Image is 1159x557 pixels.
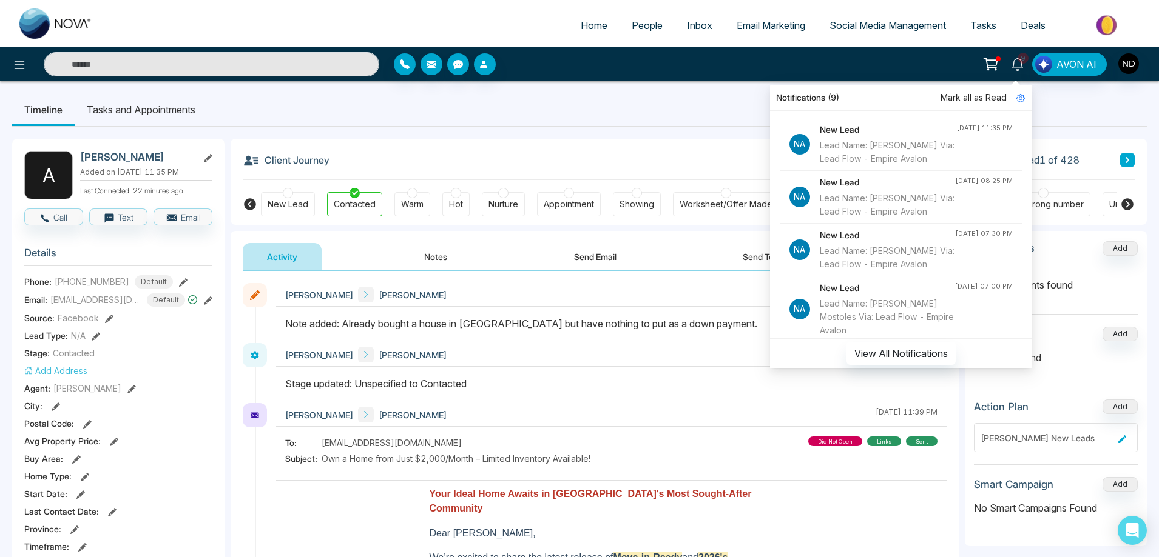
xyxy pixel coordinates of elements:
[1003,53,1032,74] a: 9
[544,198,594,210] div: Appointment
[581,19,607,32] span: Home
[58,312,99,324] span: Facebook
[24,540,69,553] span: Timeframe :
[632,19,663,32] span: People
[71,329,86,342] span: N/A
[737,19,805,32] span: Email Marketing
[24,364,87,377] button: Add Address
[24,247,212,265] h3: Details
[285,409,353,421] span: [PERSON_NAME]
[24,487,67,500] span: Start Date :
[379,409,447,421] span: [PERSON_NAME]
[24,312,55,324] span: Source:
[24,208,83,225] button: Call
[147,293,185,307] span: Default
[24,329,68,342] span: Lead Type:
[808,436,862,446] div: did not open
[1109,198,1158,210] div: Unspecified
[80,183,212,196] p: Last Connected: 22 minutes ago
[285,436,322,449] span: To:
[50,293,141,306] span: [EMAIL_ADDRESS][DOMAIN_NAME]
[19,8,92,39] img: Nova CRM Logo
[24,417,74,430] span: Postal Code :
[53,382,121,395] span: [PERSON_NAME]
[80,151,193,163] h2: [PERSON_NAME]
[322,452,590,465] span: Own a Home from Just $2,000/Month – Limited Inventory Available!
[24,452,63,465] span: Buy Area :
[820,192,955,218] div: Lead Name: [PERSON_NAME] Via: Lead Flow - Empire Avalon
[974,501,1138,515] p: No Smart Campaigns Found
[334,198,376,210] div: Contacted
[12,93,75,126] li: Timeline
[550,243,641,270] button: Send Email
[846,342,956,365] button: View All Notifications
[789,299,810,319] p: Na
[24,522,61,535] span: Province :
[24,275,52,288] span: Phone:
[680,198,772,210] div: Worksheet/Offer Made
[1002,198,1084,210] div: DNC/Wrong number
[1032,53,1107,76] button: AVON AI
[1018,53,1029,64] span: 9
[488,198,518,210] div: Nurture
[89,208,148,225] button: Text
[981,432,1113,444] div: [PERSON_NAME] New Leads
[718,243,805,270] button: Send Text
[1103,327,1138,341] button: Add
[24,470,72,482] span: Home Type :
[243,243,322,270] button: Activity
[24,151,73,199] div: A
[789,187,810,207] p: Na
[53,347,95,359] span: Contacted
[906,436,938,446] div: sent
[24,505,99,518] span: Last Contact Date :
[687,19,712,32] span: Inbox
[867,436,901,446] div: links
[75,93,208,126] li: Tasks and Appointments
[820,297,955,337] div: Lead Name: [PERSON_NAME] Mostoles Via: Lead Flow - Empire Avalon
[285,289,353,301] span: [PERSON_NAME]
[958,14,1009,37] a: Tasks
[24,347,50,359] span: Stage:
[154,208,212,225] button: Email
[80,167,212,178] p: Added on [DATE] 11:35 PM
[1018,153,1080,167] span: Lead 1 of 428
[974,401,1029,413] h3: Action Plan
[24,293,47,306] span: Email:
[876,407,938,422] div: [DATE] 11:39 PM
[820,228,955,242] h4: New Lead
[620,198,654,210] div: Showing
[974,268,1138,292] p: No attachments found
[1035,56,1052,73] img: Lead Flow
[955,281,1013,292] div: [DATE] 07:00 PM
[830,19,946,32] span: Social Media Management
[974,350,1138,365] p: No deals found
[817,14,958,37] a: Social Media Management
[1103,241,1138,256] button: Add
[820,244,955,271] div: Lead Name: [PERSON_NAME] Via: Lead Flow - Empire Avalon
[1118,53,1139,74] img: User Avatar
[955,176,1013,186] div: [DATE] 08:25 PM
[820,281,955,295] h4: New Lead
[55,275,129,288] span: [PHONE_NUMBER]
[1056,57,1096,72] span: AVON AI
[789,239,810,260] p: Na
[820,139,956,165] div: Lead Name: [PERSON_NAME] Via: Lead Flow - Empire Avalon
[770,85,1032,111] div: Notifications (9)
[620,14,675,37] a: People
[956,123,1013,133] div: [DATE] 11:35 PM
[1103,242,1138,253] span: Add
[401,198,424,210] div: Warm
[322,436,462,449] span: [EMAIL_ADDRESS][DOMAIN_NAME]
[941,91,1007,104] span: Mark all as Read
[243,151,329,169] h3: Client Journey
[1021,19,1046,32] span: Deals
[1009,14,1058,37] a: Deals
[1103,477,1138,492] button: Add
[285,452,322,465] span: Subject:
[955,228,1013,239] div: [DATE] 07:30 PM
[820,123,956,136] h4: New Lead
[820,176,955,189] h4: New Lead
[24,435,101,447] span: Avg Property Price :
[675,14,725,37] a: Inbox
